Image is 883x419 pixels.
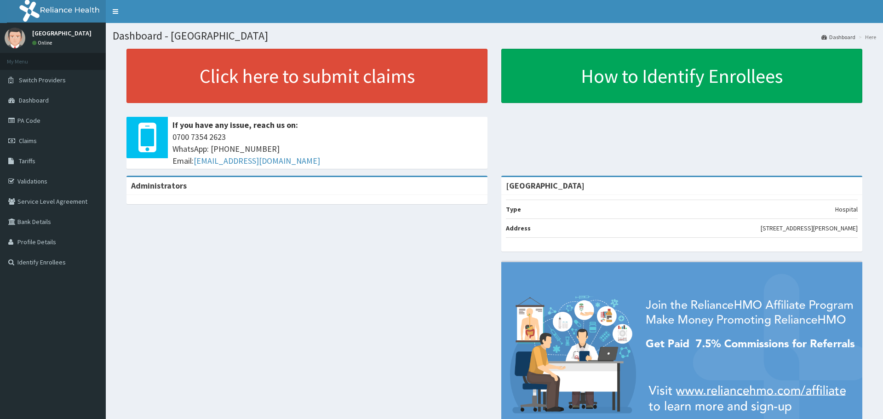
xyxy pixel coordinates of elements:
[761,224,858,233] p: [STREET_ADDRESS][PERSON_NAME]
[19,76,66,84] span: Switch Providers
[506,180,585,191] strong: [GEOGRAPHIC_DATA]
[172,120,298,130] b: If you have any issue, reach us on:
[32,40,54,46] a: Online
[506,224,531,232] b: Address
[19,157,35,165] span: Tariffs
[506,205,521,213] b: Type
[5,28,25,48] img: User Image
[501,49,862,103] a: How to Identify Enrollees
[856,33,876,41] li: Here
[131,180,187,191] b: Administrators
[32,30,92,36] p: [GEOGRAPHIC_DATA]
[113,30,876,42] h1: Dashboard - [GEOGRAPHIC_DATA]
[835,205,858,214] p: Hospital
[126,49,487,103] a: Click here to submit claims
[19,137,37,145] span: Claims
[172,131,483,166] span: 0700 7354 2623 WhatsApp: [PHONE_NUMBER] Email:
[19,96,49,104] span: Dashboard
[194,155,320,166] a: [EMAIL_ADDRESS][DOMAIN_NAME]
[821,33,855,41] a: Dashboard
